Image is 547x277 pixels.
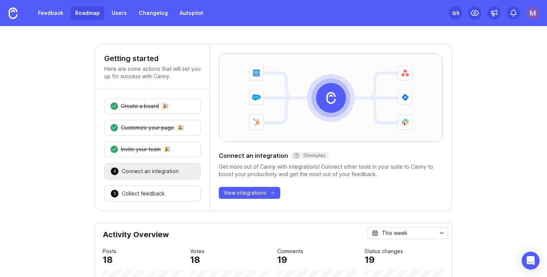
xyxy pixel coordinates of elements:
div: Comments [277,247,303,255]
svg: toggle icon [436,230,448,236]
div: 18 [190,255,200,264]
img: Karolina Michalczewska [526,6,540,20]
div: Activity Overview [103,231,444,244]
div: 🎉 [177,125,183,130]
div: Invite your team [121,146,161,153]
div: Posts [103,247,116,255]
div: 19 [277,255,287,264]
div: Votes [190,247,204,255]
a: Feedback [33,6,68,20]
div: Get more out of Canny with integrations! Connect other tools in your suite to Canny to boost your... [219,163,443,178]
div: This week [382,229,407,237]
div: 3 /5 [452,8,459,18]
img: Canny Home [9,7,17,19]
div: 4 [111,167,119,175]
h4: Getting started [104,53,201,64]
div: Create a board [121,102,159,110]
a: Autopilot [175,6,208,20]
a: Roadmap [71,6,104,20]
div: 18 [103,255,113,264]
p: Here are some actions that will set you up for success with Canny. [104,65,201,80]
div: Open Intercom Messenger [522,252,540,270]
img: Canny integrates with a variety of tools including Salesforce, Intercom, Hubspot, Asana, and Github [219,54,442,142]
span: View integrations [224,189,266,197]
button: 3/5 [449,6,462,20]
div: 10 minutes [294,153,326,159]
div: Status changes [365,247,403,255]
div: Customize your page [121,124,174,131]
button: View integrations [219,187,280,199]
div: Collect feedback [122,190,165,197]
a: Users [107,6,131,20]
div: 🎉 [164,147,170,152]
div: 19 [365,255,375,264]
div: 5 [111,190,119,198]
a: Changelog [134,6,172,20]
div: Connect an integration [122,168,179,175]
div: Connect an integration [219,151,443,160]
div: 🎉 [162,104,168,109]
